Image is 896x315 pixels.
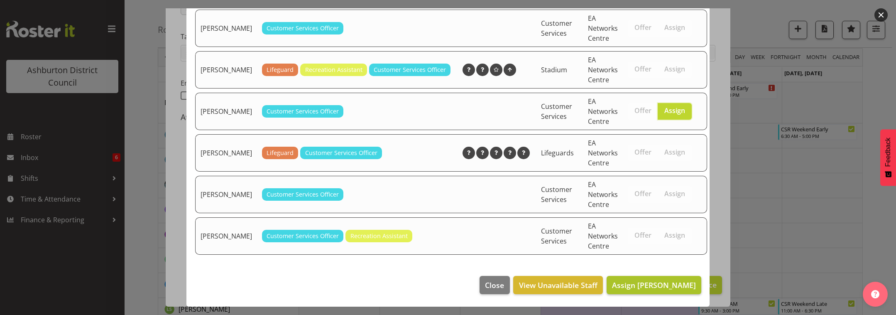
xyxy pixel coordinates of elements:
[634,148,651,156] span: Offer
[588,55,618,84] span: EA Networks Centre
[267,107,339,116] span: Customer Services Officer
[195,134,257,172] td: [PERSON_NAME]
[588,180,618,209] span: EA Networks Centre
[267,65,294,74] span: Lifeguard
[634,65,651,73] span: Offer
[588,97,618,126] span: EA Networks Centre
[880,129,896,186] button: Feedback - Show survey
[541,19,572,38] span: Customer Services
[195,217,257,255] td: [PERSON_NAME]
[541,65,567,74] span: Stadium
[588,138,618,167] span: EA Networks Centre
[267,190,339,199] span: Customer Services Officer
[541,185,572,204] span: Customer Services
[634,23,651,32] span: Offer
[305,65,362,74] span: Recreation Assistant
[871,290,879,298] img: help-xxl-2.png
[195,51,257,89] td: [PERSON_NAME]
[664,106,685,115] span: Assign
[513,276,602,294] button: View Unavailable Staff
[480,276,509,294] button: Close
[607,276,701,294] button: Assign [PERSON_NAME]
[541,148,574,157] span: Lifeguards
[634,106,651,115] span: Offer
[612,280,696,290] span: Assign [PERSON_NAME]
[664,148,685,156] span: Assign
[305,148,377,157] span: Customer Services Officer
[485,280,504,290] span: Close
[634,231,651,239] span: Offer
[664,65,685,73] span: Assign
[664,189,685,198] span: Assign
[267,231,339,241] span: Customer Services Officer
[588,221,618,251] span: EA Networks Centre
[267,24,339,33] span: Customer Services Officer
[884,138,892,167] span: Feedback
[664,23,685,32] span: Assign
[634,189,651,198] span: Offer
[588,14,618,43] span: EA Networks Centre
[350,231,408,241] span: Recreation Assistant
[519,280,597,290] span: View Unavailable Staff
[541,102,572,121] span: Customer Services
[195,176,257,213] td: [PERSON_NAME]
[541,226,572,246] span: Customer Services
[195,93,257,130] td: [PERSON_NAME]
[267,148,294,157] span: Lifeguard
[664,231,685,239] span: Assign
[374,65,446,74] span: Customer Services Officer
[195,10,257,47] td: [PERSON_NAME]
